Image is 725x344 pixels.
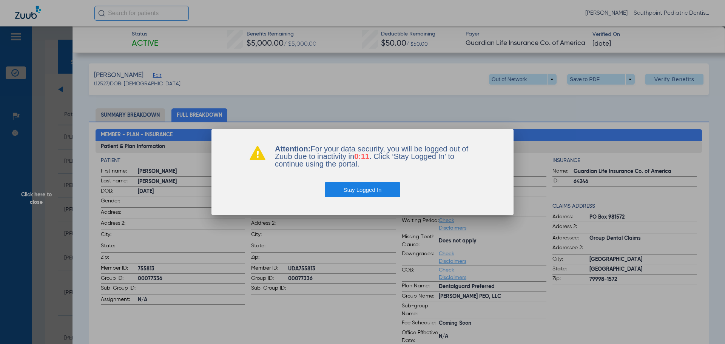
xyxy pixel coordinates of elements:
[249,145,266,160] img: warning
[275,145,310,153] b: Attention:
[687,308,725,344] iframe: Chat Widget
[354,152,369,160] span: 0:11
[325,182,401,197] button: Stay Logged In
[275,145,476,168] p: For your data security, you will be logged out of Zuub due to inactivity in . Click ‘Stay Logged ...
